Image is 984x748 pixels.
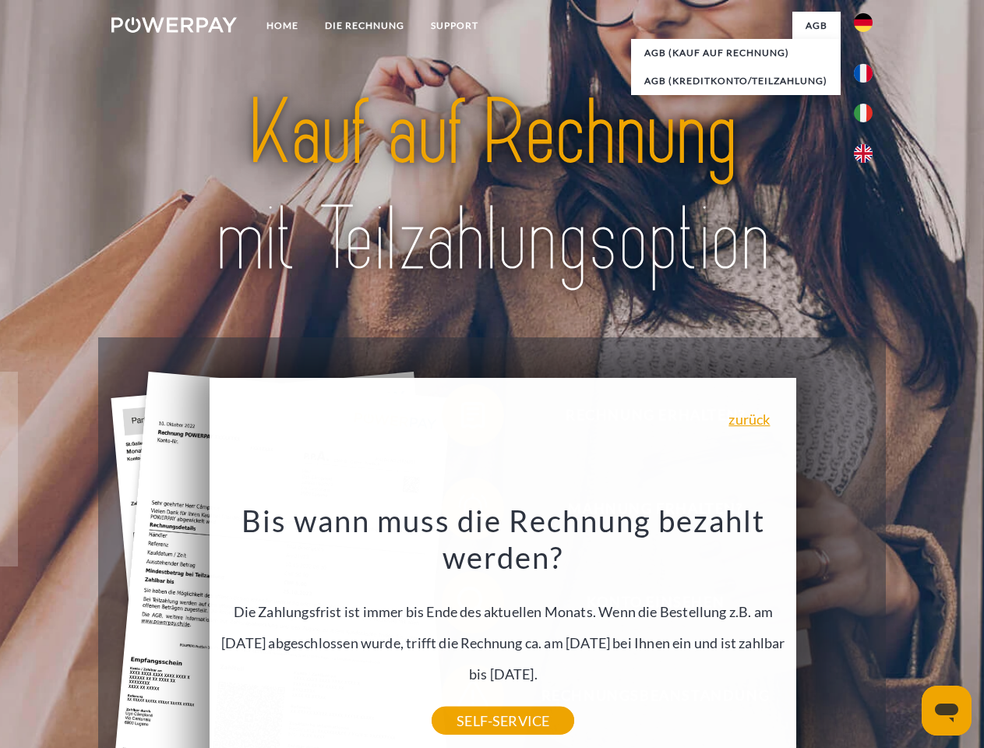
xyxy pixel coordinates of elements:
[922,686,972,736] iframe: Schaltfläche zum Öffnen des Messaging-Fensters
[219,502,788,577] h3: Bis wann muss die Rechnung bezahlt werden?
[728,412,770,426] a: zurück
[792,12,841,40] a: agb
[631,67,841,95] a: AGB (Kreditkonto/Teilzahlung)
[219,502,788,721] div: Die Zahlungsfrist ist immer bis Ende des aktuellen Monats. Wenn die Bestellung z.B. am [DATE] abg...
[149,75,835,298] img: title-powerpay_de.svg
[312,12,418,40] a: DIE RECHNUNG
[432,707,574,735] a: SELF-SERVICE
[854,13,873,32] img: de
[111,17,237,33] img: logo-powerpay-white.svg
[854,144,873,163] img: en
[253,12,312,40] a: Home
[854,64,873,83] img: fr
[418,12,492,40] a: SUPPORT
[631,39,841,67] a: AGB (Kauf auf Rechnung)
[854,104,873,122] img: it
